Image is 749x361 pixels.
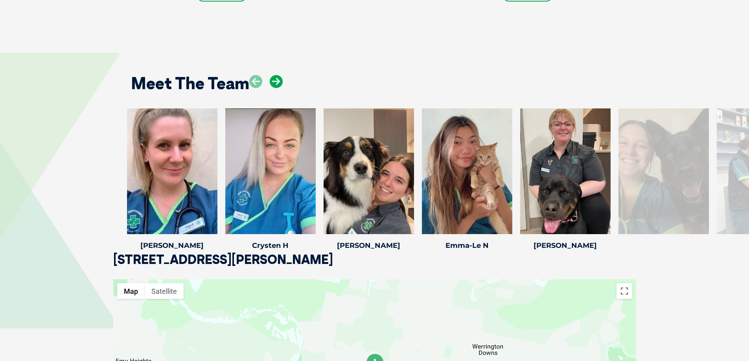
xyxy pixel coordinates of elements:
h4: [PERSON_NAME] [520,242,611,249]
h4: [PERSON_NAME] [127,242,217,249]
h2: Meet The Team [131,75,249,92]
button: Show satellite imagery [145,283,184,299]
h4: Emma-Le N [422,242,512,249]
h4: [PERSON_NAME] [324,242,414,249]
button: Toggle fullscreen view [616,283,632,299]
button: Show street map [117,283,145,299]
h4: Crysten H [225,242,316,249]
